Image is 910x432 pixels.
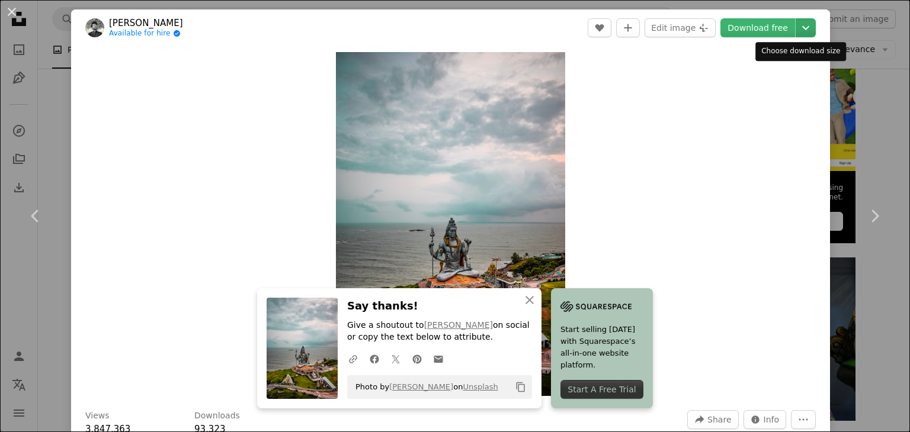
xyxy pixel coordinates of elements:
[109,29,183,38] a: Available for hire
[560,298,632,315] img: file-1705255347840-230a6ab5bca9image
[406,347,428,370] a: Share on Pinterest
[194,410,240,422] h3: Downloads
[85,410,110,422] h3: Views
[560,380,643,399] div: Start A Free Trial
[385,347,406,370] a: Share on Twitter
[364,347,385,370] a: Share on Facebook
[645,18,716,37] button: Edit image
[389,382,453,391] a: [PERSON_NAME]
[588,18,611,37] button: Like
[336,52,565,396] button: Zoom in on this image
[85,18,104,37] img: Go to Arun Prakash's profile
[764,411,780,428] span: Info
[511,377,531,397] button: Copy to clipboard
[839,159,910,273] a: Next
[755,42,846,61] div: Choose download size
[424,320,493,330] a: [PERSON_NAME]
[463,382,498,391] a: Unsplash
[551,288,653,408] a: Start selling [DATE] with Squarespace’s all-in-one website platform.Start A Free Trial
[720,18,795,37] a: Download free
[109,17,183,29] a: [PERSON_NAME]
[347,320,532,343] p: Give a shoutout to on social or copy the text below to attribute.
[560,324,643,371] span: Start selling [DATE] with Squarespace’s all-in-one website platform.
[744,410,787,429] button: Stats about this image
[687,410,738,429] button: Share this image
[616,18,640,37] button: Add to Collection
[796,18,816,37] button: Choose download size
[347,298,532,315] h3: Say thanks!
[791,410,816,429] button: More Actions
[336,52,565,396] img: brown and black wooden house on top of mountain
[350,378,498,396] span: Photo by on
[707,411,731,428] span: Share
[428,347,449,370] a: Share over email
